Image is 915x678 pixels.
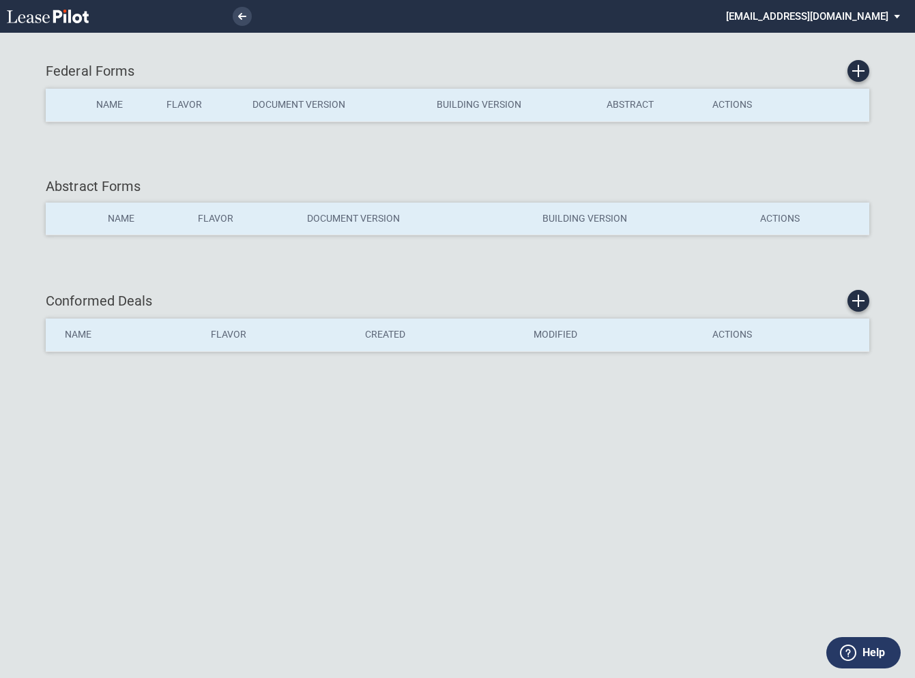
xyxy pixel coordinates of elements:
th: Modified [524,319,703,351]
th: Document Version [297,203,533,235]
th: Building Version [427,89,597,121]
th: Name [87,89,157,121]
th: Actions [751,203,869,235]
th: Building Version [533,203,751,235]
th: Name [46,319,201,351]
th: Flavor [188,203,297,235]
th: Abstract [597,89,703,121]
a: Create new Form [847,60,869,82]
button: Help [826,637,901,668]
div: Abstract Forms [46,177,869,196]
div: federal Forms [46,60,869,82]
label: Help [862,644,885,662]
th: Flavor [157,89,243,121]
th: Name [98,203,188,235]
div: Conformed Deals [46,290,869,312]
th: Flavor [201,319,355,351]
th: Actions [703,319,869,351]
a: Create new conformed deal [847,290,869,312]
th: Document Version [243,89,427,121]
th: Actions [703,89,796,121]
th: Created [355,319,524,351]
